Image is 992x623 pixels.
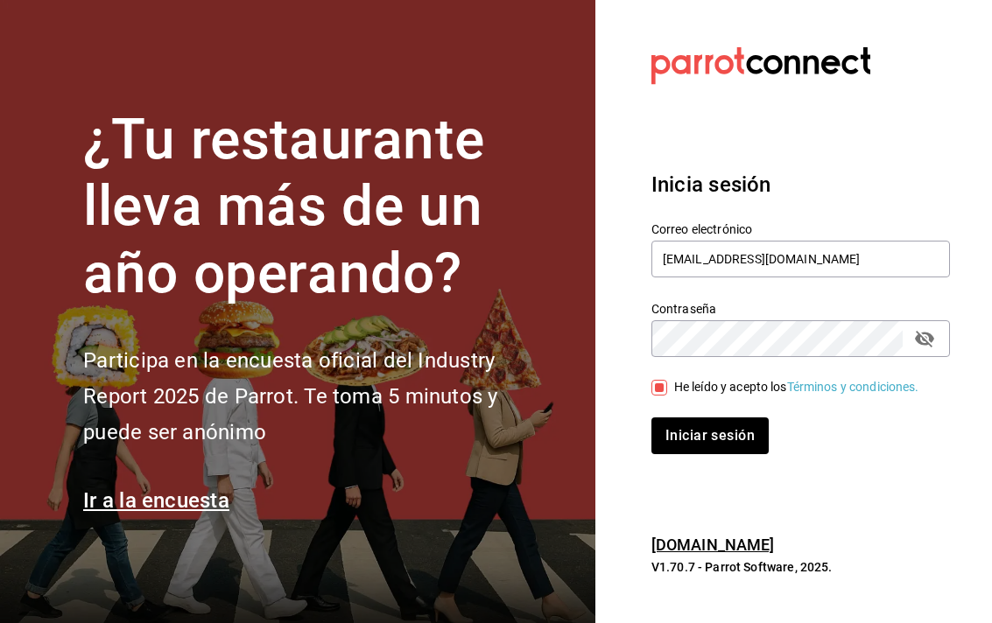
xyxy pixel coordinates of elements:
h3: Inicia sesión [651,169,950,200]
input: Ingresa tu correo electrónico [651,241,950,277]
a: Ir a la encuesta [83,488,229,513]
label: Contraseña [651,302,950,314]
h2: Participa en la encuesta oficial del Industry Report 2025 de Parrot. Te toma 5 minutos y puede se... [83,343,556,450]
a: [DOMAIN_NAME] [651,535,775,554]
p: V1.70.7 - Parrot Software, 2025. [651,558,950,576]
button: Iniciar sesión [651,417,769,454]
a: Términos y condiciones. [787,380,919,394]
button: passwordField [910,324,939,353]
h1: ¿Tu restaurante lleva más de un año operando? [83,107,556,308]
label: Correo electrónico [651,222,950,234]
div: He leído y acepto los [674,378,919,396]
